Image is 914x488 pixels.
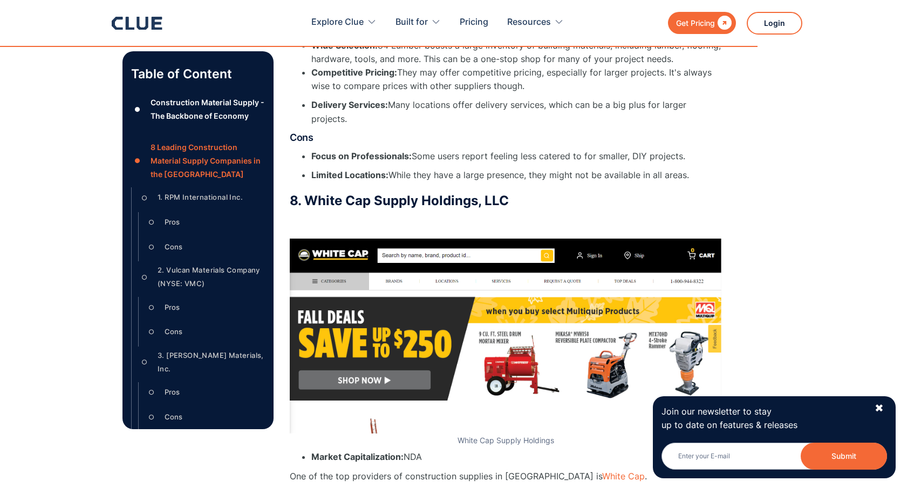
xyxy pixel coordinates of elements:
div: ○ [138,189,151,206]
div: Cons [165,240,182,254]
li: NDA [311,450,721,464]
div: Cons [165,325,182,338]
div: Cons [165,410,182,424]
a: ○2. Vulcan Materials Company (NYSE: VMC) [138,263,265,290]
strong: Market Capitalization: [311,451,404,462]
div: Pros [165,301,180,314]
a: Login [747,12,802,35]
div: ○ [145,214,158,231]
div: ○ [145,299,158,315]
img: White Cap Supply Holdings homepage [290,239,721,433]
li: While they have a large presence, they might not be available in all areas. [311,168,721,182]
p: Join our newsletter to stay up to date on features & releases [661,405,864,432]
a: ●Construction Material Supply - The Backbone of Economy [131,96,265,123]
li: Some users report feeling less catered to for smaller, DIY projects. [311,150,721,163]
div: Explore Clue [311,5,364,39]
figcaption: White Cap Supply Holdings [290,436,721,445]
div: 8 Leading Construction Material Supply Companies in the [GEOGRAPHIC_DATA] [151,140,265,181]
li: Many locations offer delivery services, which can be a big plus for larger projects. [311,98,721,125]
button: Submit [801,443,887,470]
a: ○Cons [145,409,265,425]
h3: 8. White Cap Supply Holdings, LLC [290,193,721,209]
div: ● [131,101,144,118]
div: Pros [165,385,180,399]
div: Get Pricing [676,16,715,30]
div: ○ [138,354,151,370]
a: ○1. RPM International Inc. [138,189,265,206]
div: ○ [145,409,158,425]
a: ●8 Leading Construction Material Supply Companies in the [GEOGRAPHIC_DATA] [131,140,265,181]
div: ○ [145,239,158,255]
div: Built for [395,5,441,39]
a: White Cap [602,471,645,482]
p: Table of Content [131,65,265,83]
a: ○Pros [145,299,265,315]
div: ○ [138,269,151,285]
a: Get Pricing [668,12,736,34]
div: Pros [165,215,180,229]
strong: Focus on Professionals: [311,151,412,161]
p: One of the top providers of construction supplies in [GEOGRAPHIC_DATA] is . [290,470,721,483]
strong: Wide Selection: [311,40,378,51]
a: ○Pros [145,214,265,231]
strong: Delivery Services: [311,99,388,110]
a: ○3. [PERSON_NAME] Materials, Inc. [138,349,265,376]
li: They may offer competitive pricing, especially for larger projects. It's always wise to compare p... [311,66,721,93]
p: ‍ [290,214,721,228]
div: ✖ [875,402,884,415]
div: Explore Clue [311,5,377,39]
div: Construction Material Supply - The Backbone of Economy [151,96,265,123]
li: 84 Lumber boasts a large inventory of building materials, including lumber, flooring, hardware, t... [311,39,721,66]
div: ○ [145,384,158,401]
div:  [715,16,732,30]
div: ○ [145,324,158,340]
div: Resources [507,5,564,39]
h4: Cons [290,131,721,144]
div: 1. RPM International Inc. [158,191,243,204]
input: Enter your E-mail [661,443,887,470]
a: ○Pros [145,384,265,401]
strong: Competitive Pricing: [311,67,397,78]
a: ○Cons [145,239,265,255]
div: 2. Vulcan Materials Company (NYSE: VMC) [158,263,265,290]
strong: Limited Locations: [311,170,388,180]
div: ● [131,153,144,169]
div: 3. [PERSON_NAME] Materials, Inc. [158,349,265,376]
a: ○Cons [145,324,265,340]
a: Pricing [460,5,488,39]
div: Resources [507,5,551,39]
div: Built for [395,5,428,39]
